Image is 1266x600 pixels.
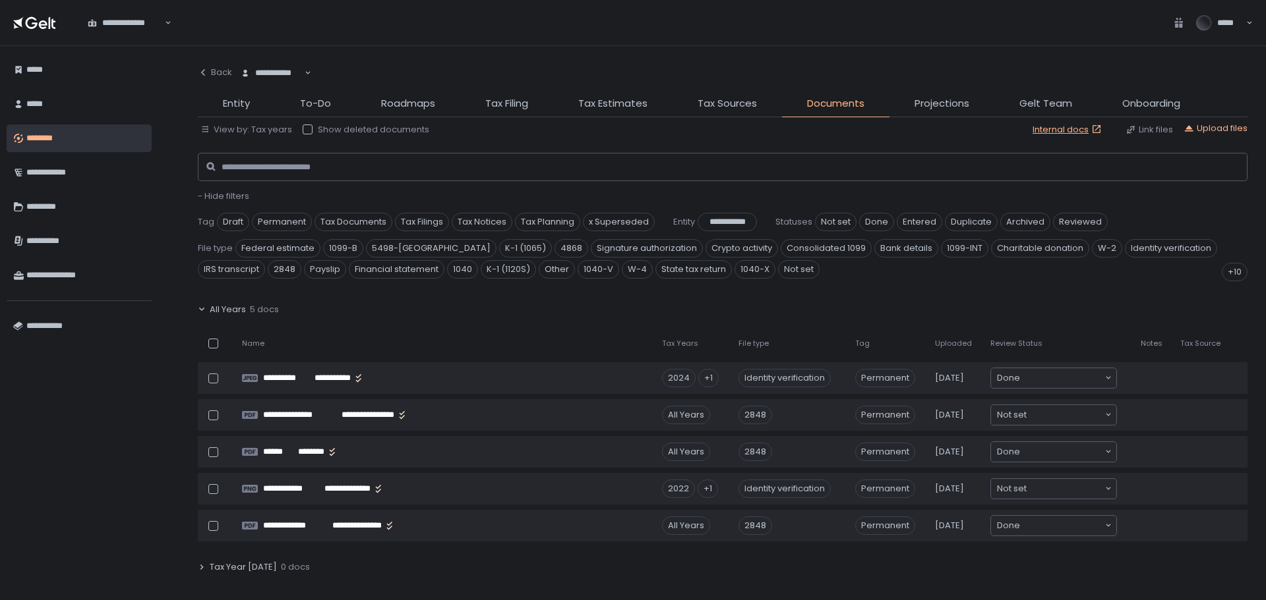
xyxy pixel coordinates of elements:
[591,239,703,258] span: Signature authorization
[807,96,864,111] span: Documents
[452,213,512,231] span: Tax Notices
[738,339,769,348] span: File type
[395,213,449,231] span: Tax Filings
[1122,96,1180,111] span: Onboarding
[997,445,1020,458] span: Done
[242,339,264,348] span: Name
[622,260,653,279] span: W-4
[210,304,246,315] span: All Years
[250,304,279,315] span: 5 docs
[935,520,964,532] span: [DATE]
[662,339,698,348] span: Tax Years
[855,479,915,498] span: Permanent
[200,124,292,136] button: View by: Tax years
[79,9,171,37] div: Search for option
[997,371,1020,385] span: Done
[1184,123,1248,134] button: Upload files
[485,96,528,111] span: Tax Filing
[935,339,972,348] span: Uploaded
[1020,445,1104,458] input: Search for option
[738,443,772,461] div: 2848
[991,239,1089,258] span: Charitable donation
[223,96,250,111] span: Entity
[281,561,310,573] span: 0 docs
[738,516,772,535] div: 2848
[1027,482,1104,495] input: Search for option
[1222,263,1248,281] div: +10
[990,339,1042,348] span: Review Status
[855,443,915,461] span: Permanent
[1020,519,1104,532] input: Search for option
[583,213,655,231] span: x Superseded
[662,406,710,424] div: All Years
[874,239,938,258] span: Bank details
[349,260,444,279] span: Financial statement
[198,59,232,86] button: Back
[217,213,249,231] span: Draft
[268,260,301,279] span: 2848
[366,239,497,258] span: 5498-[GEOGRAPHIC_DATA]
[198,67,232,78] div: Back
[997,519,1020,532] span: Done
[991,479,1116,499] div: Search for option
[447,260,478,279] span: 1040
[855,369,915,387] span: Permanent
[198,190,249,202] button: - Hide filters
[555,239,588,258] span: 4868
[662,479,695,498] div: 2022
[662,516,710,535] div: All Years
[323,239,363,258] span: 1099-B
[235,239,320,258] span: Federal estimate
[198,242,233,254] span: File type
[855,406,915,424] span: Permanent
[539,260,575,279] span: Other
[991,516,1116,535] div: Search for option
[662,443,710,461] div: All Years
[655,260,732,279] span: State tax return
[935,409,964,421] span: [DATE]
[515,213,580,231] span: Tax Planning
[232,59,311,87] div: Search for option
[481,260,536,279] span: K-1 (1120S)
[1141,339,1162,348] span: Notes
[304,260,346,279] span: Payslip
[381,96,435,111] span: Roadmaps
[738,369,831,387] div: Identity verification
[706,239,778,258] span: Crypto activity
[775,216,812,228] span: Statuses
[499,239,552,258] span: K-1 (1065)
[300,96,331,111] span: To-Do
[662,369,696,387] div: 2024
[698,96,757,111] span: Tax Sources
[781,239,872,258] span: Consolidated 1099
[935,446,964,458] span: [DATE]
[991,405,1116,425] div: Search for option
[1053,213,1108,231] span: Reviewed
[1126,124,1173,136] button: Link files
[1125,239,1217,258] span: Identity verification
[915,96,969,111] span: Projections
[315,213,392,231] span: Tax Documents
[578,96,648,111] span: Tax Estimates
[738,479,831,498] div: Identity verification
[935,372,964,384] span: [DATE]
[738,406,772,424] div: 2848
[1020,371,1104,385] input: Search for option
[1027,408,1104,422] input: Search for option
[198,216,214,228] span: Tag
[935,483,964,495] span: [DATE]
[859,213,894,231] span: Done
[735,260,775,279] span: 1040-X
[991,442,1116,462] div: Search for option
[210,561,277,573] span: Tax Year [DATE]
[198,260,265,279] span: IRS transcript
[252,213,312,231] span: Permanent
[1092,239,1122,258] span: W-2
[673,216,695,228] span: Entity
[941,239,988,258] span: 1099-INT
